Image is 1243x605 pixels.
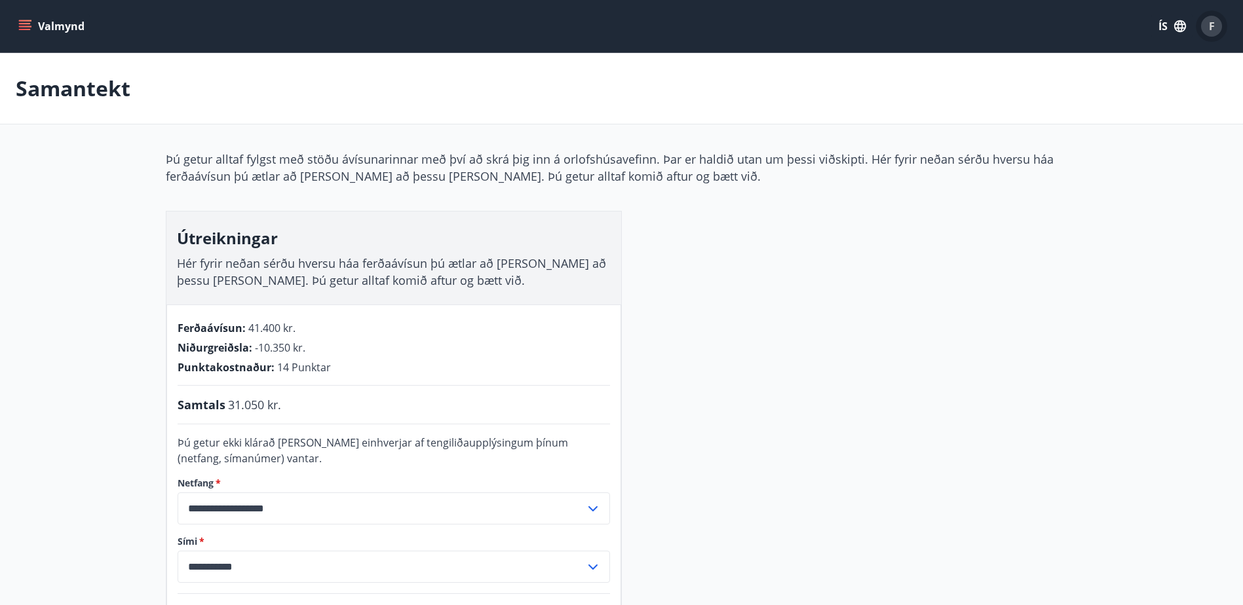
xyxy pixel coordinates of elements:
[178,396,225,413] span: Samtals
[177,255,606,288] span: Hér fyrir neðan sérðu hversu háa ferðaávísun þú ætlar að [PERSON_NAME] að þessu [PERSON_NAME]. Þú...
[178,477,610,490] label: Netfang
[248,321,296,335] span: 41.400 kr.
[1151,14,1193,38] button: ÍS
[228,396,281,413] span: 31.050 kr.
[178,535,610,548] label: Sími
[255,340,305,355] span: -10.350 kr.
[178,321,246,335] span: Ferðaávísun :
[166,151,1078,185] p: Þú getur alltaf fylgst með stöðu ávísunarinnar með því að skrá þig inn á orlofshúsavefinn. Þar er...
[178,360,275,375] span: Punktakostnaður :
[178,435,568,466] span: Þú getur ekki klárað [PERSON_NAME] einhverjar af tengiliðaupplýsingum þínum (netfang, símanúmer) ...
[16,74,130,103] p: Samantekt
[177,227,611,249] h3: Útreikningar
[16,14,90,38] button: menu
[1196,10,1227,42] button: F
[1209,19,1215,33] span: F
[277,360,331,375] span: 14 Punktar
[178,340,252,355] span: Niðurgreiðsla :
